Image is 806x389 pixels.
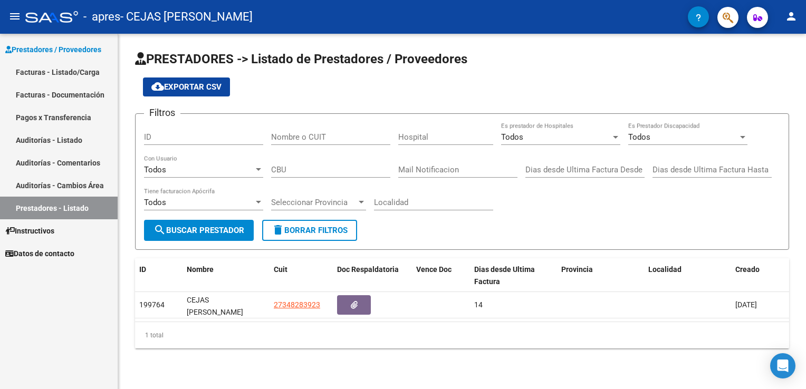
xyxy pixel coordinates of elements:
mat-icon: menu [8,10,21,23]
span: Localidad [648,265,682,274]
span: Borrar Filtros [272,226,348,235]
span: Doc Respaldatoria [337,265,399,274]
h3: Filtros [144,105,180,120]
span: PRESTADORES -> Listado de Prestadores / Proveedores [135,52,467,66]
datatable-header-cell: Cuit [270,258,333,293]
datatable-header-cell: Localidad [644,258,731,293]
div: CEJAS [PERSON_NAME] [187,294,265,316]
span: Dias desde Ultima Factura [474,265,535,286]
span: Prestadores / Proveedores [5,44,101,55]
span: Datos de contacto [5,248,74,259]
datatable-header-cell: Creado [731,258,789,293]
span: Todos [628,132,650,142]
span: 27348283923 [274,300,320,309]
span: Exportar CSV [151,82,222,92]
span: Cuit [274,265,287,274]
button: Borrar Filtros [262,220,357,241]
span: - CEJAS [PERSON_NAME] [120,5,253,28]
mat-icon: person [785,10,798,23]
button: Buscar Prestador [144,220,254,241]
span: Nombre [187,265,214,274]
mat-icon: search [153,223,166,236]
datatable-header-cell: Vence Doc [412,258,470,293]
span: Provincia [561,265,593,274]
datatable-header-cell: Doc Respaldatoria [333,258,412,293]
span: ID [139,265,146,274]
datatable-header-cell: Provincia [557,258,644,293]
span: - apres [83,5,120,28]
button: Exportar CSV [143,77,230,96]
datatable-header-cell: Nombre [183,258,270,293]
span: Vence Doc [416,265,452,274]
mat-icon: delete [272,223,284,236]
span: Todos [144,198,166,207]
div: 1 total [135,322,789,348]
mat-icon: cloud_download [151,80,164,93]
span: Buscar Prestador [153,226,244,235]
span: [DATE] [735,300,757,309]
datatable-header-cell: Dias desde Ultima Factura [470,258,557,293]
span: Seleccionar Provincia [271,198,357,207]
div: Open Intercom Messenger [770,353,795,378]
span: Todos [144,165,166,174]
span: Creado [735,265,760,274]
datatable-header-cell: ID [135,258,183,293]
span: Instructivos [5,225,54,237]
span: 199764 [139,300,165,309]
span: Todos [501,132,523,142]
span: 14 [474,300,483,309]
